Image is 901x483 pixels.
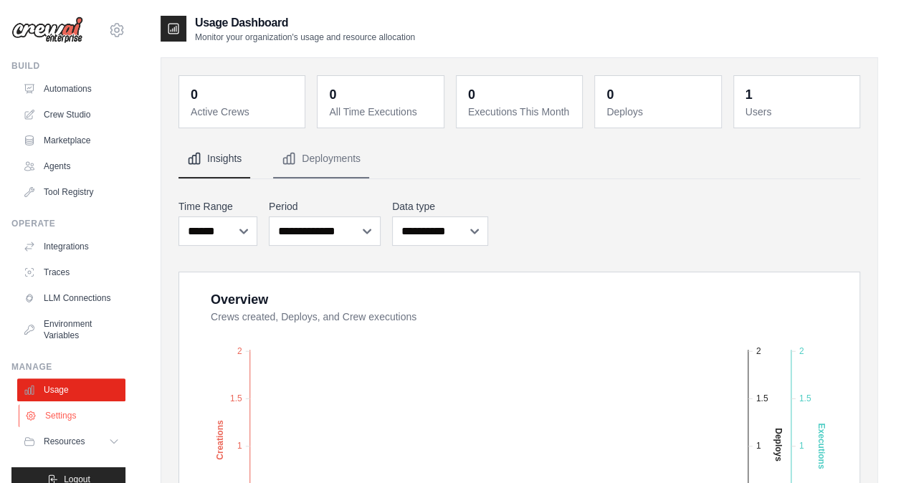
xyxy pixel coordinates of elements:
a: Tool Registry [17,181,125,204]
tspan: 1 [799,441,804,451]
text: Deploys [773,428,783,462]
button: Resources [17,430,125,453]
dt: All Time Executions [329,105,434,119]
a: Environment Variables [17,312,125,347]
nav: Tabs [178,140,860,178]
div: 0 [191,85,198,105]
button: Deployments [273,140,369,178]
tspan: 2 [756,346,761,356]
a: Agents [17,155,125,178]
dt: Executions This Month [468,105,573,119]
dt: Crews created, Deploys, and Crew executions [211,310,842,324]
div: 0 [606,85,614,105]
span: Resources [44,436,85,447]
div: 0 [468,85,475,105]
tspan: 1 [756,441,761,451]
a: Marketplace [17,129,125,152]
h2: Usage Dashboard [195,14,415,32]
a: Automations [17,77,125,100]
dt: Deploys [606,105,712,119]
a: Settings [19,404,127,427]
div: Build [11,60,125,72]
div: Overview [211,290,268,310]
tspan: 1.5 [799,393,811,403]
tspan: 2 [799,346,804,356]
a: LLM Connections [17,287,125,310]
dt: Active Crews [191,105,296,119]
div: 1 [745,85,753,105]
p: Monitor your organization's usage and resource allocation [195,32,415,43]
text: Creations [215,420,225,460]
div: Manage [11,361,125,373]
label: Time Range [178,199,257,214]
div: Operate [11,218,125,229]
tspan: 2 [237,346,242,356]
tspan: 1.5 [756,393,768,403]
img: Logo [11,16,83,44]
label: Data type [392,199,488,214]
tspan: 1 [237,441,242,451]
a: Integrations [17,235,125,258]
a: Traces [17,261,125,284]
div: 0 [329,85,336,105]
tspan: 1.5 [230,393,242,403]
button: Insights [178,140,250,178]
label: Period [269,199,381,214]
a: Usage [17,378,125,401]
a: Crew Studio [17,103,125,126]
text: Executions [816,424,826,469]
dt: Users [745,105,851,119]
